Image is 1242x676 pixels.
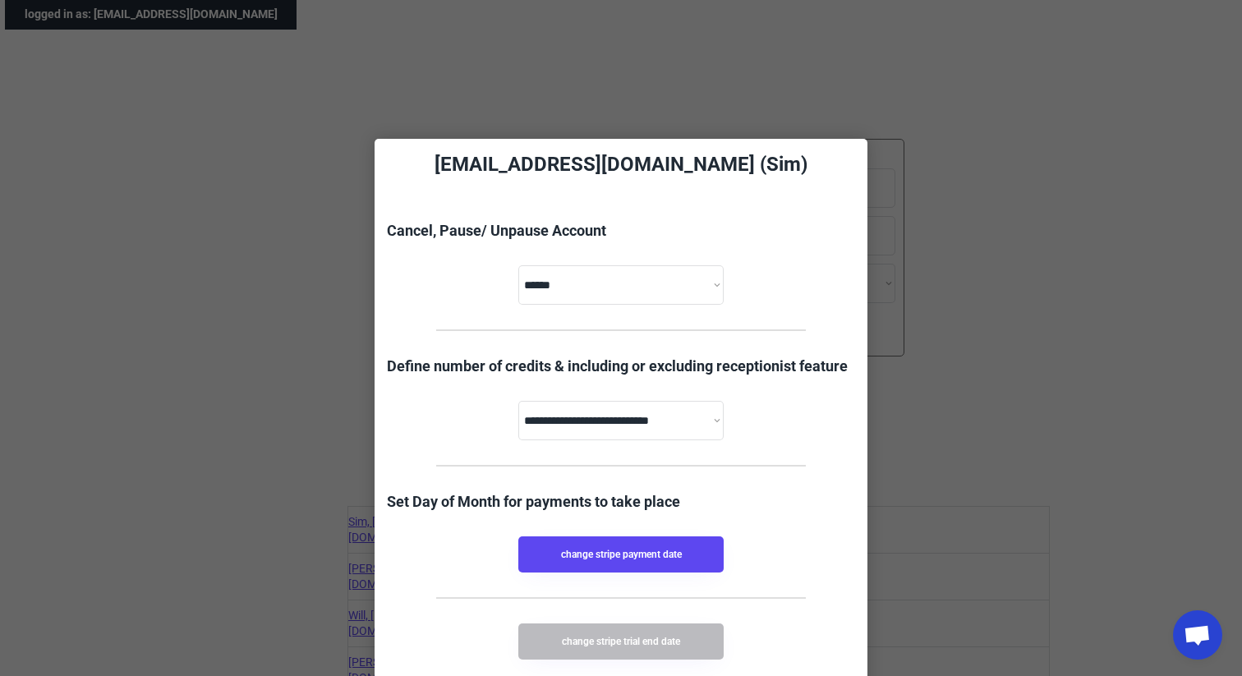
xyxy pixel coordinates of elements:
[518,536,724,573] button: change stripe payment date
[387,220,606,241] div: Cancel, Pause/ Unpause Account
[387,356,848,376] div: Define number of credits & including or excluding receptionist feature
[387,491,680,512] div: Set Day of Month for payments to take place
[435,151,807,179] div: [EMAIL_ADDRESS][DOMAIN_NAME] (Sim)
[518,623,724,660] button: change stripe trial end date
[1173,610,1222,660] div: Open chat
